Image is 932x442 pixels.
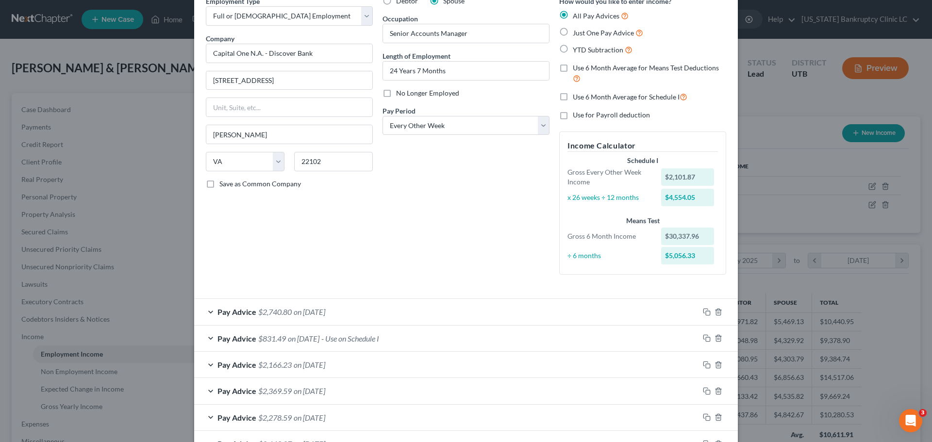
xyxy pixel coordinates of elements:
div: ÷ 6 months [563,251,656,261]
input: ex: 2 years [383,62,549,80]
span: 3 [919,409,927,417]
div: $5,056.33 [661,247,715,264]
span: Pay Advice [217,386,256,395]
div: $2,101.87 [661,168,715,186]
label: Length of Employment [383,51,450,61]
span: YTD Subtraction [573,46,623,54]
span: Company [206,34,234,43]
span: $831.49 [258,334,286,343]
span: Use 6 Month Average for Schedule I [573,93,680,101]
input: Enter zip... [294,152,373,171]
span: on [DATE] [294,413,325,422]
span: Pay Advice [217,413,256,422]
div: Means Test [567,216,718,226]
span: Just One Pay Advice [573,29,634,37]
span: - Use on Schedule I [321,334,379,343]
span: on [DATE] [294,386,325,395]
span: $2,166.23 [258,360,292,369]
span: on [DATE] [294,307,325,316]
input: Unit, Suite, etc... [206,98,372,116]
span: All Pay Advices [573,12,619,20]
span: Use 6 Month Average for Means Test Deductions [573,64,719,72]
div: $4,554.05 [661,189,715,206]
span: Save as Common Company [219,180,301,188]
iframe: Intercom live chat [899,409,922,432]
input: Enter address... [206,71,372,90]
div: Gross 6 Month Income [563,231,656,241]
input: Enter city... [206,125,372,144]
input: -- [383,24,549,43]
span: $2,369.59 [258,386,292,395]
div: Schedule I [567,156,718,165]
span: $2,740.80 [258,307,292,316]
span: $2,278.59 [258,413,292,422]
div: Gross Every Other Week Income [563,167,656,187]
div: x 26 weeks ÷ 12 months [563,193,656,202]
span: Use for Payroll deduction [573,111,650,119]
span: on [DATE] [288,334,319,343]
span: Pay Advice [217,334,256,343]
span: No Longer Employed [396,89,459,97]
input: Search company by name... [206,44,373,63]
label: Occupation [383,14,418,24]
span: Pay Period [383,107,416,115]
span: Pay Advice [217,307,256,316]
h5: Income Calculator [567,140,718,152]
span: Pay Advice [217,360,256,369]
div: $30,337.96 [661,228,715,245]
span: on [DATE] [294,360,325,369]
